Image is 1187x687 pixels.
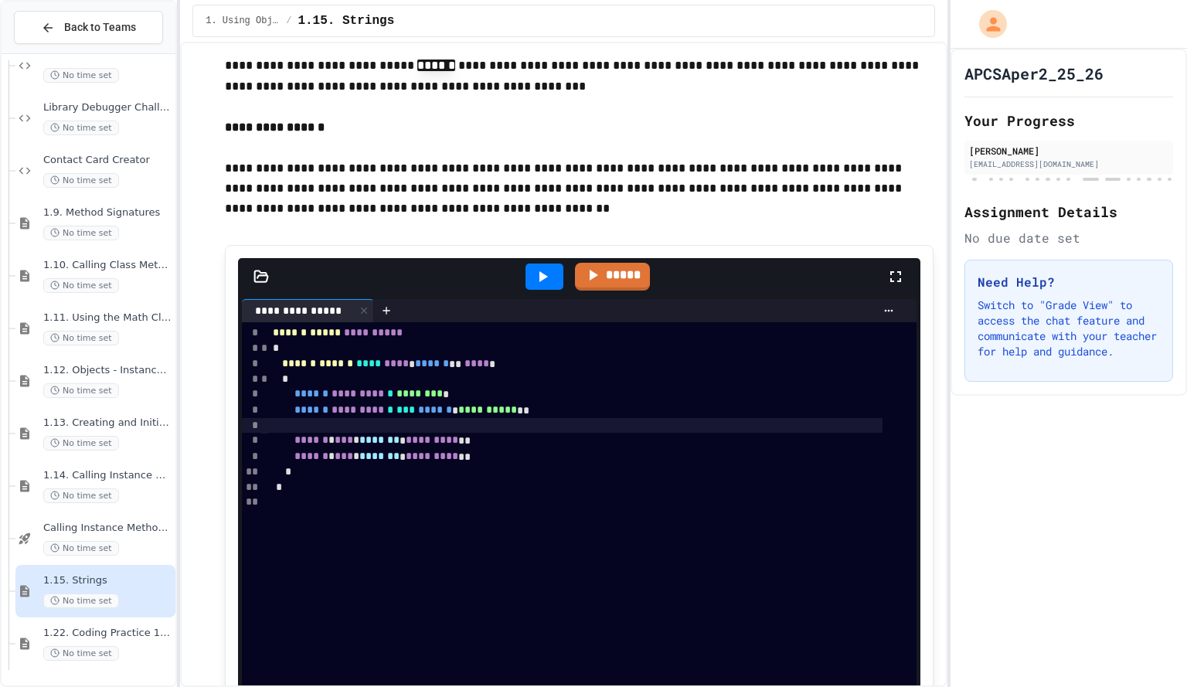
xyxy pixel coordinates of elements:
[963,6,1011,42] div: My Account
[206,15,280,27] span: 1. Using Objects and Methods
[43,154,172,167] span: Contact Card Creator
[43,541,119,556] span: No time set
[43,121,119,135] span: No time set
[964,229,1173,247] div: No due date set
[64,19,136,36] span: Back to Teams
[43,278,119,293] span: No time set
[298,12,394,30] span: 1.15. Strings
[43,364,172,377] span: 1.12. Objects - Instances of Classes
[43,593,119,608] span: No time set
[964,201,1173,223] h2: Assignment Details
[978,298,1160,359] p: Switch to "Grade View" to access the chat feature and communicate with your teacher for help and ...
[969,158,1168,170] div: [EMAIL_ADDRESS][DOMAIN_NAME]
[43,469,172,482] span: 1.14. Calling Instance Methods
[978,273,1160,291] h3: Need Help?
[286,15,291,27] span: /
[43,436,119,451] span: No time set
[964,63,1104,84] h1: APCSAper2_25_26
[43,627,172,640] span: 1.22. Coding Practice 1b (1.7-1.15)
[43,417,172,430] span: 1.13. Creating and Initializing Objects: Constructors
[14,11,163,44] button: Back to Teams
[43,574,172,587] span: 1.15. Strings
[43,68,119,83] span: No time set
[969,144,1168,158] div: [PERSON_NAME]
[43,646,119,661] span: No time set
[43,488,119,503] span: No time set
[964,110,1173,131] h2: Your Progress
[43,206,172,219] span: 1.9. Method Signatures
[43,259,172,272] span: 1.10. Calling Class Methods
[43,383,119,398] span: No time set
[43,101,172,114] span: Library Debugger Challenge
[43,522,172,535] span: Calling Instance Methods - Topic 1.14
[43,226,119,240] span: No time set
[43,331,119,345] span: No time set
[43,311,172,325] span: 1.11. Using the Math Class
[43,173,119,188] span: No time set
